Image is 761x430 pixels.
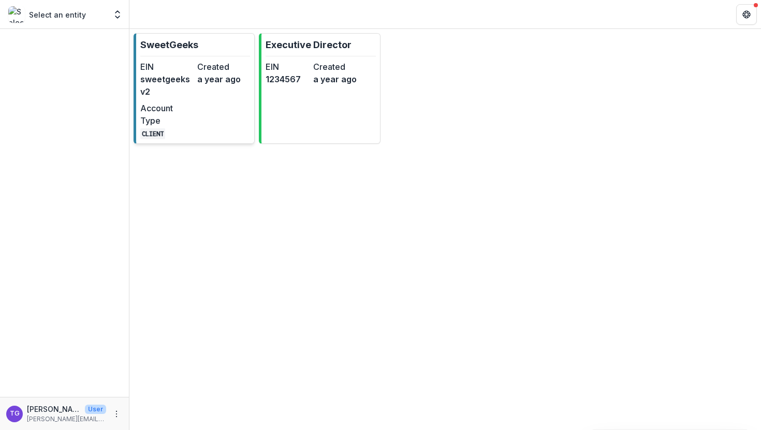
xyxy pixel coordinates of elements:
button: More [110,408,123,420]
a: Executive DirectorEIN1234567Createda year ago [259,33,380,144]
p: User [85,405,106,414]
img: Select an entity [8,6,25,23]
dd: sweetgeeksv2 [140,73,193,98]
p: Select an entity [29,9,86,20]
dt: Account Type [140,102,193,127]
p: [PERSON_NAME][EMAIL_ADDRESS][DOMAIN_NAME] [27,414,106,424]
dt: Created [197,61,250,73]
p: Executive Director [266,38,352,52]
p: [PERSON_NAME] [27,404,81,414]
button: Get Help [736,4,757,25]
button: Open entity switcher [110,4,125,25]
code: CLIENT [140,128,165,139]
dt: EIN [266,61,309,73]
dt: EIN [140,61,193,73]
p: SweetGeeks [140,38,198,52]
dt: Created [313,61,357,73]
div: Theresa Gartland [10,410,20,417]
dd: a year ago [197,73,250,85]
dd: a year ago [313,73,357,85]
dd: 1234567 [266,73,309,85]
a: SweetGeeksEINsweetgeeksv2Createda year agoAccount TypeCLIENT [134,33,255,144]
